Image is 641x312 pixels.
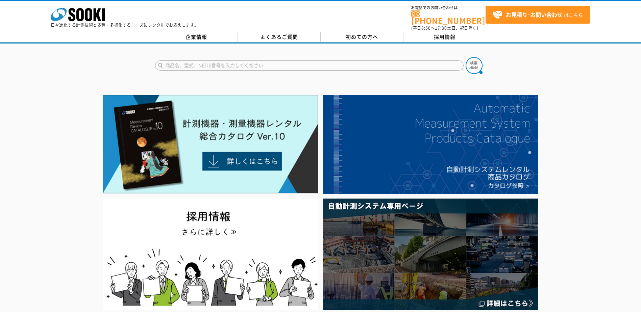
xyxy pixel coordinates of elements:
[506,10,563,19] strong: お見積り･お問い合わせ
[411,6,486,10] span: お電話でのお問い合わせは
[346,33,378,41] span: 初めての方へ
[103,95,318,193] img: Catalog Ver10
[238,32,321,42] a: よくあるご質問
[403,32,486,42] a: 採用情報
[486,6,590,24] a: お見積り･お問い合わせはこちら
[492,10,583,20] span: はこちら
[155,60,464,71] input: 商品名、型式、NETIS番号を入力してください
[103,199,318,310] img: SOOKI recruit
[435,25,447,31] span: 17:30
[466,57,483,74] img: btn_search.png
[411,10,486,24] a: [PHONE_NUMBER]
[155,32,238,42] a: 企業情報
[411,25,478,31] span: (平日 ～ 土日、祝日除く)
[321,32,403,42] a: 初めての方へ
[323,199,538,310] img: 自動計測システム専用ページ
[323,95,538,194] img: 自動計測システムカタログ
[421,25,431,31] span: 8:50
[51,23,199,27] p: 日々進化する計測技術と多種・多様化するニーズにレンタルでお応えします。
